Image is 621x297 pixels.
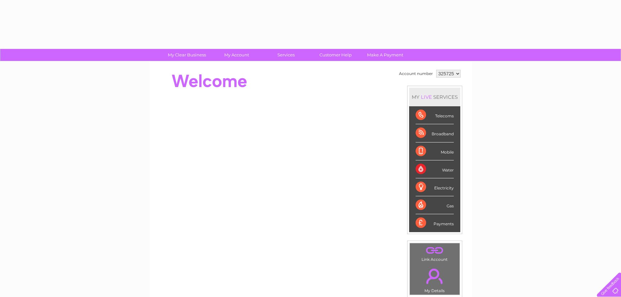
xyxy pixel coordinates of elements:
[416,196,454,214] div: Gas
[411,265,458,288] a: .
[416,106,454,124] div: Telecoms
[259,49,313,61] a: Services
[420,94,433,100] div: LIVE
[358,49,412,61] a: Make A Payment
[416,178,454,196] div: Electricity
[160,49,214,61] a: My Clear Business
[309,49,362,61] a: Customer Help
[409,263,460,295] td: My Details
[416,214,454,232] div: Payments
[210,49,263,61] a: My Account
[409,88,460,106] div: MY SERVICES
[416,142,454,160] div: Mobile
[397,68,435,79] td: Account number
[409,243,460,263] td: Link Account
[411,245,458,256] a: .
[416,160,454,178] div: Water
[416,124,454,142] div: Broadband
